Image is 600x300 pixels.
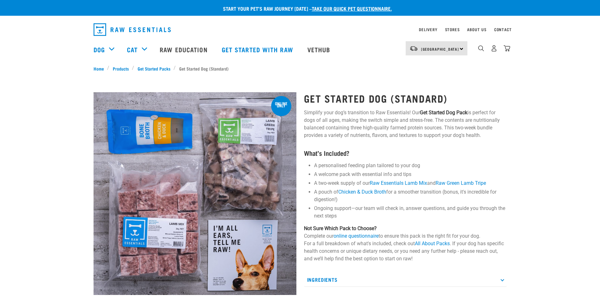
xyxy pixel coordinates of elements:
[134,65,174,72] a: Get Started Packs
[436,180,486,186] a: Raw Green Lamb Tripe
[491,45,497,52] img: user.png
[304,151,349,155] strong: What’s Included?
[304,225,377,231] strong: Not Sure Which Pack to Choose?
[415,241,450,246] a: All About Packs
[127,45,138,54] a: Cat
[153,37,215,62] a: Raw Education
[94,45,105,54] a: Dog
[94,65,507,72] nav: breadcrumbs
[504,45,510,52] img: home-icon@2x.png
[304,273,507,287] p: Ingredients
[304,109,507,139] p: Simplify your dog’s transition to Raw Essentials! Our is perfect for dogs of all ages, making the...
[314,162,507,169] li: A personalised feeding plan tailored to your dog
[420,110,467,116] strong: Get Started Dog Pack
[370,180,427,186] a: Raw Essentials Lamb Mix
[445,28,460,31] a: Stores
[467,28,486,31] a: About Us
[94,65,107,72] a: Home
[419,28,437,31] a: Delivery
[334,233,379,239] a: online questionnaire
[421,48,459,50] span: [GEOGRAPHIC_DATA]
[338,189,386,195] a: Chicken & Duck Broth
[301,37,338,62] a: Vethub
[89,21,512,38] nav: dropdown navigation
[494,28,512,31] a: Contact
[312,7,392,10] a: take our quick pet questionnaire.
[409,46,418,51] img: van-moving.png
[314,205,507,220] li: Ongoing support—our team will check in, answer questions, and guide you through the next steps
[94,92,296,295] img: NSP Dog Standard Update
[304,225,507,263] p: Complete our to ensure this pack is the right fit for your dog. For a full breakdown of what's in...
[304,93,507,104] h1: Get Started Dog (Standard)
[314,179,507,187] li: A two-week supply of our and
[94,23,171,36] img: Raw Essentials Logo
[314,171,507,178] li: A welcome pack with essential info and tips
[478,45,484,51] img: home-icon-1@2x.png
[215,37,301,62] a: Get started with Raw
[109,65,132,72] a: Products
[314,188,507,203] li: A pouch of for a smoother transition (bonus, it's incredible for digestion!)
